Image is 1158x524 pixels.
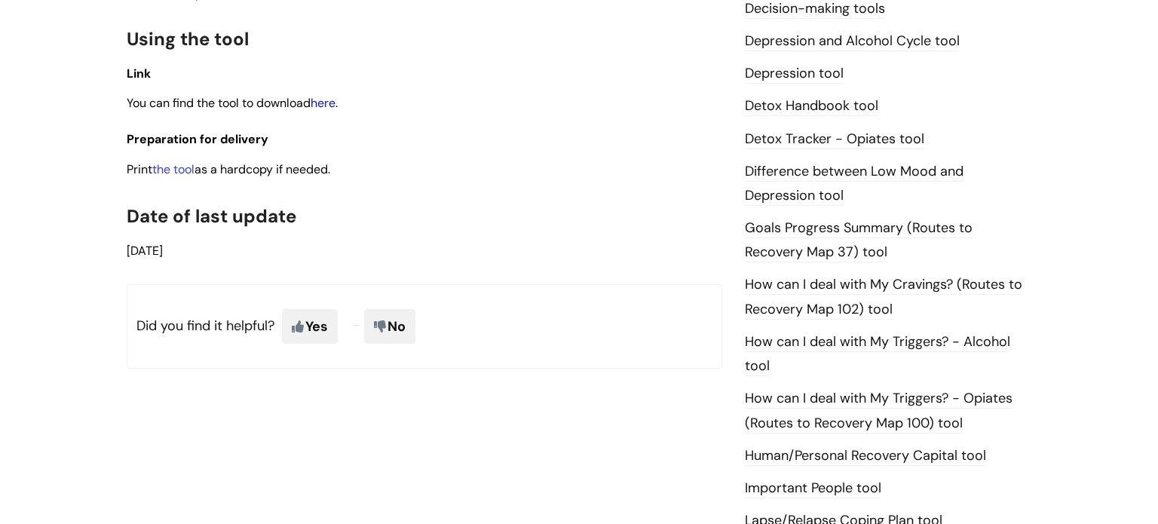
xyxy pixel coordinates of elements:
a: Depression tool [745,64,844,84]
p: Did you find it helpful? [127,284,722,369]
span: Link [127,66,151,81]
span: Yes [282,309,338,344]
a: Important People tool [745,479,881,498]
a: Detox Handbook tool [745,97,878,116]
a: Detox Tracker - Opiates tool [745,130,924,149]
span: Using the tool [127,27,249,51]
a: Human/Personal Recovery Capital tool [745,446,986,466]
a: How can I deal with My Cravings? (Routes to Recovery Map 102) tool [745,275,1022,319]
a: How can I deal with My Triggers? - Alcohol tool [745,332,1010,376]
span: You can find the tool to download . [127,95,338,111]
a: Goals Progress Summary (Routes to Recovery Map 37) tool [745,219,973,262]
a: here [311,95,335,111]
span: [DATE] [127,243,163,259]
a: How can I deal with My Triggers? - Opiates (Routes to Recovery Map 100) tool [745,389,1012,433]
span: Print as a hardcopy if needed. [127,161,330,177]
a: Difference between Low Mood and Depression tool [745,162,963,206]
span: No [364,309,415,344]
span: Date of last update [127,204,296,228]
a: Depression and Alcohol Cycle tool [745,32,960,51]
a: the tool [152,161,195,177]
span: Preparation for delivery [127,131,268,147]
